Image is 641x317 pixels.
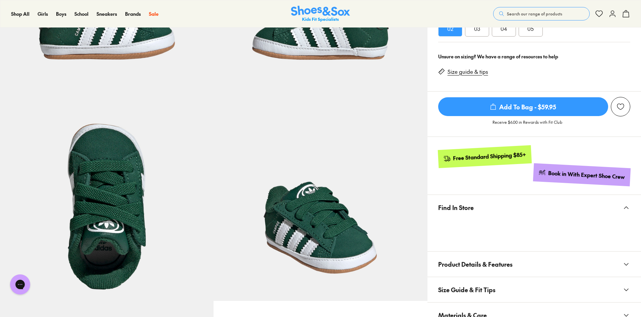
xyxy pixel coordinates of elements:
[438,220,630,243] iframe: Find in Store
[492,119,562,131] p: Receive $6.00 in Rewards with Fit Club
[74,10,89,17] a: School
[493,7,590,20] button: Search our range of products
[97,10,117,17] a: Sneakers
[453,151,526,162] div: Free Standard Shipping $85+
[527,24,534,33] span: 05
[448,68,488,75] a: Size guide & tips
[438,280,496,300] span: Size Guide & Fit Tips
[438,254,513,274] span: Product Details & Features
[125,10,141,17] a: Brands
[611,97,630,116] button: Add to Wishlist
[149,10,159,17] a: Sale
[438,53,630,60] div: Unsure on sizing? We have a range of resources to help
[507,11,562,17] span: Search our range of products
[427,252,641,277] button: Product Details & Features
[56,10,66,17] a: Boys
[447,24,453,33] span: 02
[438,145,531,168] a: Free Standard Shipping $85+
[291,6,350,22] img: SNS_Logo_Responsive.svg
[501,24,507,33] span: 04
[438,97,608,116] button: Add To Bag - $59.95
[11,10,30,17] a: Shop All
[214,87,427,301] img: 7-547299_1
[38,10,48,17] a: Girls
[548,169,625,181] div: Book in With Expert Shoe Crew
[474,24,480,33] span: 03
[427,195,641,220] button: Find In Store
[533,163,631,187] a: Book in With Expert Shoe Crew
[7,272,34,297] iframe: Gorgias live chat messenger
[291,6,350,22] a: Shoes & Sox
[427,277,641,302] button: Size Guide & Fit Tips
[438,198,474,217] span: Find In Store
